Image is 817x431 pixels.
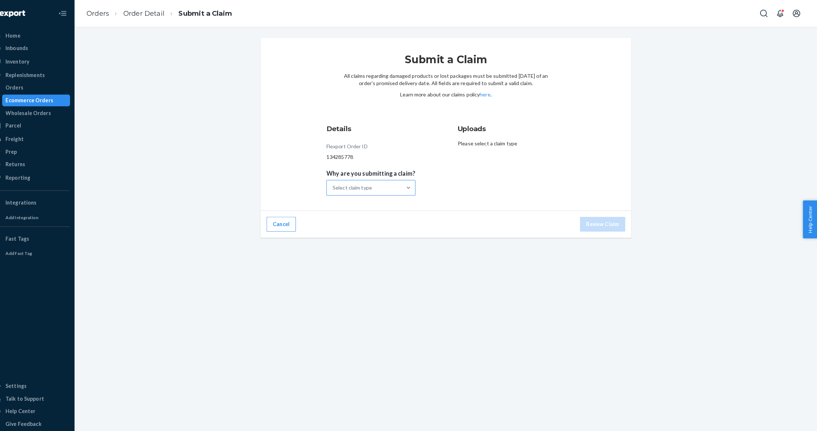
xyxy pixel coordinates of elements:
div: 134285778 [335,150,422,158]
div: Reporting [20,171,44,178]
a: Replenishments [4,68,83,80]
div: Select claim type [341,181,380,188]
button: Give Feedback [4,411,83,422]
div: Give Feedback [20,413,55,420]
div: Orders [20,83,37,90]
p: Why are you submitting a claim? [335,167,422,174]
button: Open notifications [773,6,788,20]
a: Orders [99,9,121,17]
p: All claims regarding damaged products or lost packages must be submitted [DATE] of an order’s pro... [352,71,553,85]
a: Add Fast Tag [4,243,83,255]
a: here [485,89,496,96]
button: Open Search Box [757,6,772,20]
div: Inventory [20,57,43,64]
a: Home [4,29,83,41]
a: Freight [4,131,83,142]
a: Add Integration [4,208,83,220]
a: Prep [4,143,83,155]
div: Prep [20,145,31,153]
div: Settings [20,375,40,383]
a: Submit a Claim [190,9,242,17]
button: Close Navigation [69,6,83,20]
a: Returns [4,156,83,167]
div: Wholesale Orders [20,107,65,115]
p: Learn more about our claims policy . [352,89,553,96]
a: Help Center [4,398,83,410]
h3: Details [335,122,422,131]
div: Flexport Order ID [335,140,375,150]
button: Open account menu [789,6,804,20]
h1: Submit a Claim [352,52,553,71]
div: Freight [20,133,38,140]
p: Please select a claim type [464,137,570,145]
button: Cancel [276,213,305,228]
a: Settings [4,373,83,385]
a: Inventory [4,55,83,66]
button: Fast Tags [4,229,83,240]
div: Add Integration [20,210,52,217]
div: Home [20,31,34,39]
div: Replenishments [20,70,58,77]
button: Help Center [803,197,817,234]
a: Ecommerce Orders [16,93,84,104]
h3: Uploads [464,122,570,131]
div: Add Fast Tag [20,246,46,252]
a: Orders [4,80,83,92]
a: Wholesale Orders [16,105,84,117]
div: Talk to Support [20,388,58,395]
div: Parcel [20,120,35,127]
ol: breadcrumbs [93,3,248,24]
button: Integrations [4,193,83,205]
a: Order Detail [135,9,176,17]
div: Inbounds [20,44,42,51]
div: Fast Tags [20,231,43,238]
a: Inbounds [4,42,83,53]
div: Ecommerce Orders [20,95,67,102]
img: Flexport logo [8,9,39,17]
div: Help Center [20,400,49,408]
div: Integrations [20,195,50,203]
a: Reporting [4,169,83,180]
a: Talk to Support [4,386,83,397]
a: Parcel [4,118,83,129]
button: Review Claim [584,213,628,228]
div: Returns [20,158,39,165]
